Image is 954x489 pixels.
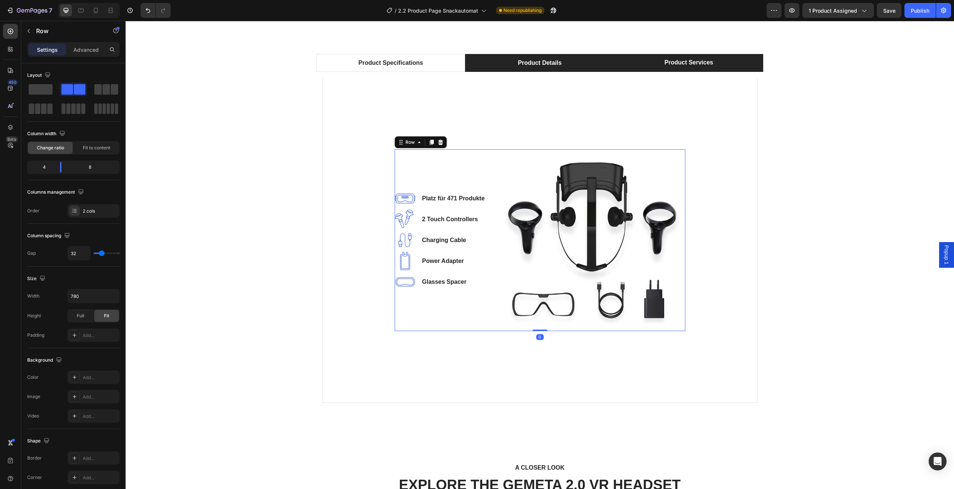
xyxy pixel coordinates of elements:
div: Height [27,312,41,319]
div: 2 cols [83,208,118,215]
div: 450 [7,79,18,85]
p: A CLOSER LOOK [272,442,557,451]
div: Layout [27,70,52,80]
div: Product Specifications [232,36,298,48]
div: Columns management [27,187,85,197]
span: Popup 1 [817,224,825,244]
div: Add... [83,474,118,481]
span: / [395,7,397,15]
p: 7 [49,6,52,15]
div: 0 [411,313,418,319]
div: Add... [83,455,118,462]
div: Open Intercom Messenger [929,453,947,470]
div: Order [27,207,40,214]
p: Settings [37,46,58,54]
span: Change ratio [37,145,64,151]
span: Full [77,312,84,319]
span: Fit to content [83,145,110,151]
div: Size [27,274,47,284]
input: Auto [68,289,119,303]
iframe: Design area [126,21,954,489]
div: Add... [83,394,118,400]
span: Save [883,7,895,14]
div: Background [27,355,63,365]
p: Platz für 471 Produkte [297,173,359,182]
span: Fit [104,312,109,319]
div: Add... [83,413,118,420]
div: Publish [911,7,929,15]
h2: EXPLORE THE GEMETA 2.0 VR HEADSET [265,455,563,474]
span: Need republishing [503,7,541,14]
button: 7 [3,3,56,18]
span: 2.2 Product Page Snackautomat [398,7,478,15]
div: Padding [27,332,44,339]
p: Row [36,26,99,35]
p: Power Adapter [297,236,338,245]
button: 1 product assigned [802,3,874,18]
p: 2 Touch Controllers [297,194,353,203]
div: Gap [27,250,36,257]
div: Product Details [391,36,437,48]
div: Border [27,455,42,461]
div: Column width [27,129,67,139]
p: Advanced [73,46,99,54]
div: Product Services [538,36,589,47]
div: Video [27,413,39,419]
div: Color [27,374,39,381]
div: Undo/Redo [140,3,171,18]
span: 1 product assigned [809,7,857,15]
div: Shape [27,436,51,446]
input: Auto [68,247,90,260]
div: Width [27,293,40,299]
div: 8 [67,162,118,172]
button: Save [877,3,901,18]
div: Image [27,393,40,400]
p: Glasses Spacer [297,257,341,266]
p: Charging Cable [297,215,341,224]
div: Add... [83,332,118,339]
div: Corner [27,474,42,481]
div: Beta [6,136,18,142]
div: Column spacing [27,231,72,241]
button: Publish [904,3,936,18]
div: Row [278,118,291,125]
div: Add... [83,374,118,381]
div: 4 [29,162,54,172]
